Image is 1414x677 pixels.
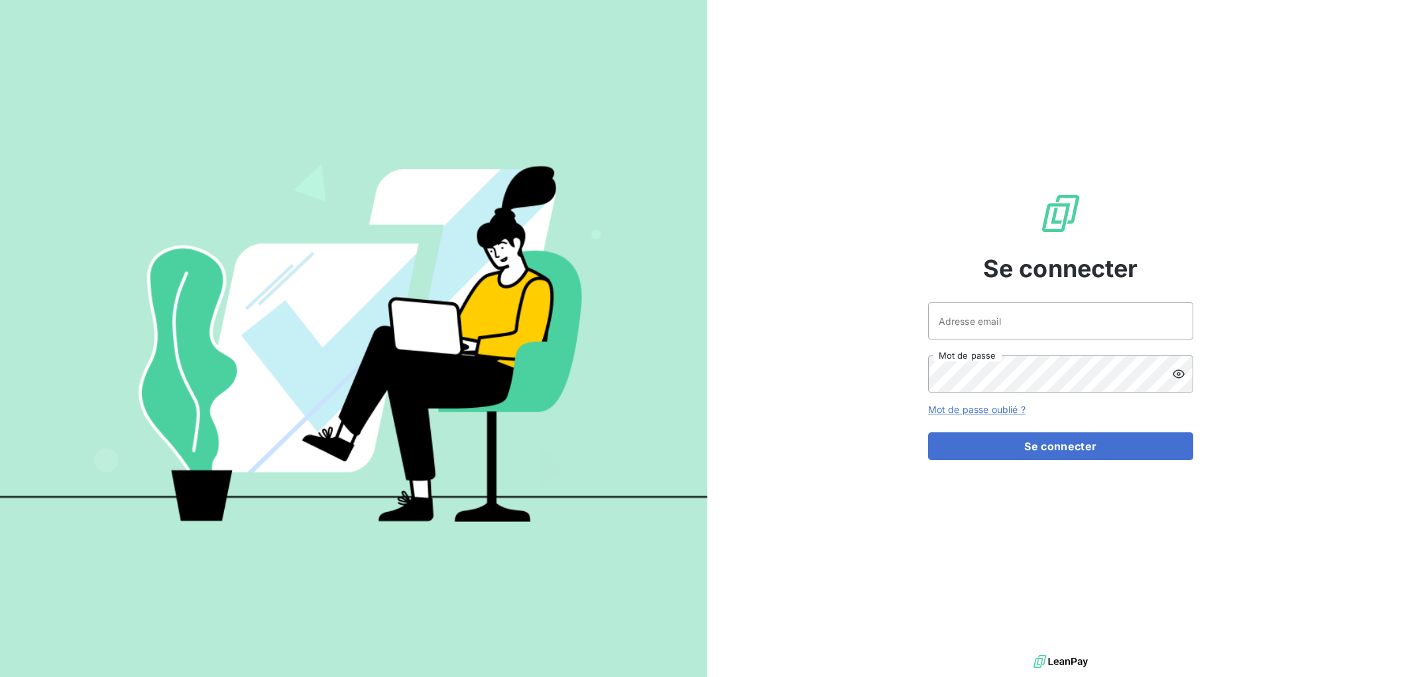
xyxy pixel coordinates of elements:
[928,302,1193,339] input: placeholder
[1039,192,1082,235] img: Logo LeanPay
[928,432,1193,460] button: Se connecter
[983,251,1138,286] span: Se connecter
[1033,652,1088,672] img: logo
[928,404,1026,415] a: Mot de passe oublié ?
